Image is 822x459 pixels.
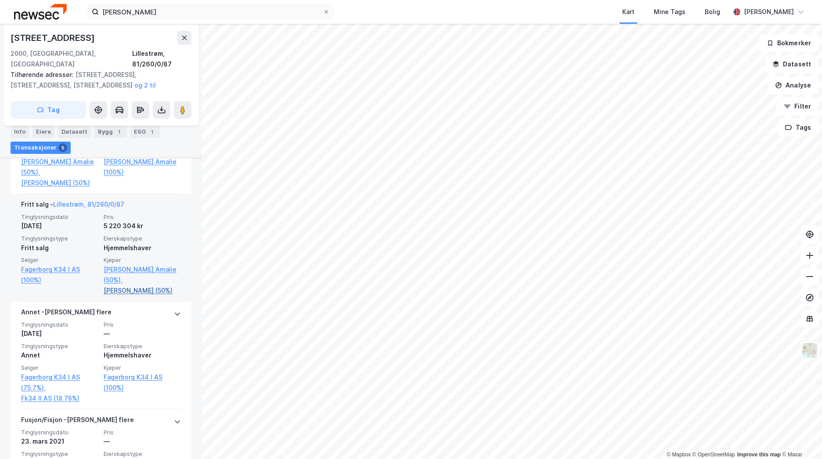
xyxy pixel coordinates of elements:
[692,452,735,458] a: OpenStreetMap
[104,450,181,458] span: Eierskapstype
[744,7,794,17] div: [PERSON_NAME]
[21,436,98,447] div: 23. mars 2021
[801,342,818,359] img: Z
[21,213,98,221] span: Tinglysningsdato
[21,157,98,178] a: [PERSON_NAME] Amalie (50%),
[778,417,822,459] div: Kontrollprogram for chat
[768,76,818,94] button: Analyse
[759,34,818,52] button: Bokmerker
[104,321,181,328] span: Pris
[99,5,323,18] input: Søk på adresse, matrikkel, gårdeiere, leietakere eller personer
[14,4,67,19] img: newsec-logo.f6e21ccffca1b3a03d2d.png
[21,350,98,361] div: Annet
[11,69,184,91] div: [STREET_ADDRESS], [STREET_ADDRESS], [STREET_ADDRESS]
[21,221,98,231] div: [DATE]
[130,126,160,138] div: ESG
[58,143,67,152] div: 5
[21,243,98,253] div: Fritt salg
[132,48,191,69] div: Lillestrøm, 81/260/0/87
[104,235,181,242] span: Eierskapstype
[21,450,98,458] span: Tinglysningstype
[21,178,98,188] a: [PERSON_NAME] (50%)
[21,372,98,393] a: Fagerborg K34 I AS (75.7%),
[21,393,98,404] a: Fk34 II AS (18.76%)
[115,127,123,136] div: 1
[104,342,181,350] span: Eierskapstype
[104,372,181,393] a: Fagerborg K34 I AS (100%)
[104,157,181,178] a: [PERSON_NAME] Amalie (100%)
[705,7,720,17] div: Bolig
[21,328,98,339] div: [DATE]
[21,235,98,242] span: Tinglysningstype
[53,200,124,208] a: Lillestrøm, 81/260/0/87
[776,98,818,115] button: Filter
[104,221,181,231] div: 5 220 304 kr
[667,452,691,458] a: Mapbox
[11,71,76,78] span: Tilhørende adresser:
[622,7,635,17] div: Kart
[11,126,29,138] div: Info
[104,285,181,296] a: [PERSON_NAME] (50%)
[21,364,98,372] span: Selger
[778,119,818,136] button: Tags
[104,364,181,372] span: Kjøper
[737,452,781,458] a: Improve this map
[104,328,181,339] div: —
[104,436,181,447] div: —
[104,264,181,285] a: [PERSON_NAME] Amalie (50%),
[21,256,98,264] span: Selger
[104,243,181,253] div: Hjemmelshaver
[11,101,86,119] button: Tag
[104,213,181,221] span: Pris
[11,142,71,154] div: Transaksjoner
[21,307,112,321] div: Annet - [PERSON_NAME] flere
[21,264,98,285] a: Fagerborg K34 I AS (100%)
[148,127,156,136] div: 1
[21,415,134,429] div: Fusjon/Fisjon - [PERSON_NAME] flere
[104,429,181,436] span: Pris
[94,126,127,138] div: Bygg
[765,55,818,73] button: Datasett
[32,126,54,138] div: Eiere
[11,48,132,69] div: 2000, [GEOGRAPHIC_DATA], [GEOGRAPHIC_DATA]
[21,199,124,213] div: Fritt salg -
[104,256,181,264] span: Kjøper
[58,126,91,138] div: Datasett
[21,342,98,350] span: Tinglysningstype
[104,350,181,361] div: Hjemmelshaver
[654,7,685,17] div: Mine Tags
[778,417,822,459] iframe: Chat Widget
[21,429,98,436] span: Tinglysningsdato
[21,321,98,328] span: Tinglysningsdato
[11,31,97,45] div: [STREET_ADDRESS]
